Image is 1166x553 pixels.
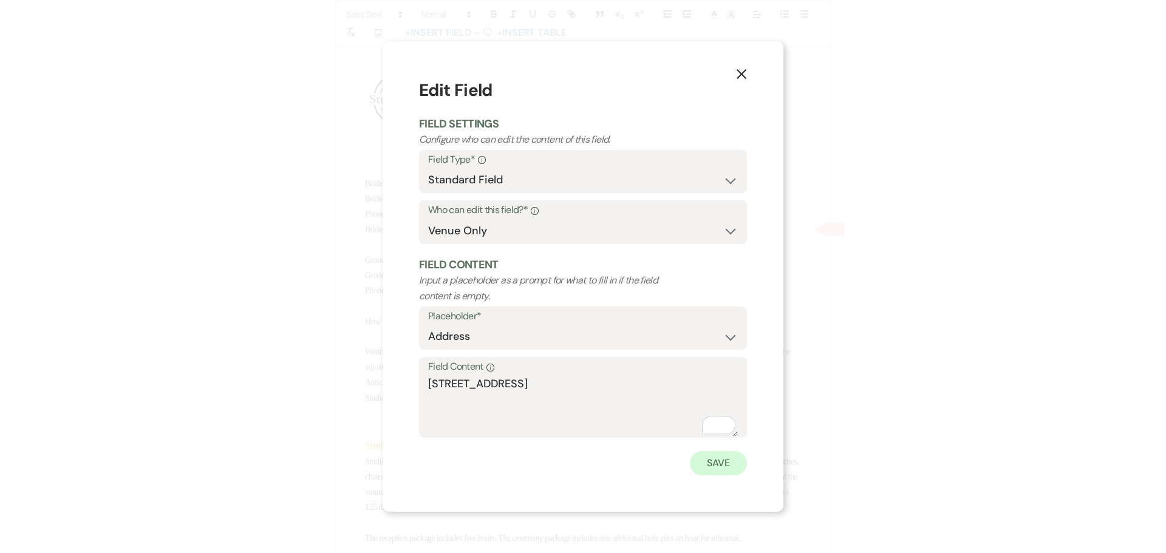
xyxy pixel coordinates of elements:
h2: Field Content [419,257,747,273]
p: Input a placeholder as a prompt for what to fill in if the field content is empty. [419,273,681,304]
label: Who can edit this field?* [428,202,738,219]
label: Field Content [428,358,738,376]
textarea: To enrich screen reader interactions, please activate Accessibility in Grammarly extension settings [428,376,738,436]
p: Configure who can edit the content of this field. [419,132,681,148]
label: Field Type* [428,151,738,169]
h2: Field Settings [419,117,747,132]
label: Placeholder* [428,308,738,325]
button: Save [690,451,747,475]
h1: Edit Field [419,78,747,103]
